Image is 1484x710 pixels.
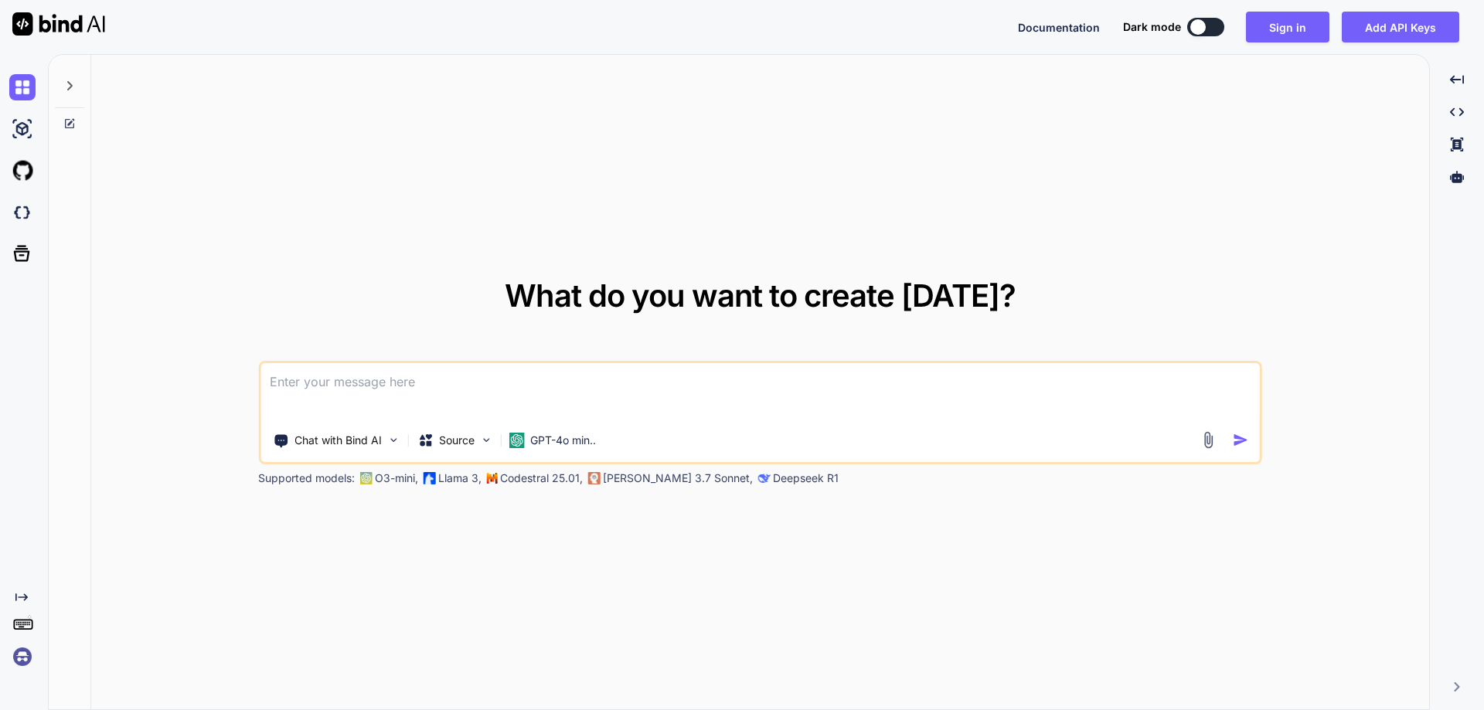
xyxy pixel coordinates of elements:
img: Pick Tools [386,433,400,447]
p: Deepseek R1 [773,471,839,486]
button: Sign in [1246,12,1329,42]
img: signin [9,644,36,670]
p: Source [439,433,475,448]
img: Llama2 [423,472,435,484]
img: githubLight [9,158,36,184]
img: darkCloudIdeIcon [9,199,36,226]
button: Documentation [1018,19,1100,36]
img: GPT-4o mini [509,433,524,448]
img: chat [9,74,36,100]
p: Llama 3, [438,471,482,486]
img: Bind AI [12,12,105,36]
span: Dark mode [1123,19,1181,35]
img: Pick Models [479,433,492,447]
p: GPT-4o min.. [530,433,596,448]
img: GPT-4 [359,472,372,484]
p: Chat with Bind AI [294,433,382,448]
img: ai-studio [9,116,36,142]
span: What do you want to create [DATE]? [505,277,1016,314]
img: icon [1233,432,1249,448]
p: Supported models: [258,471,355,486]
img: Mistral-AI [486,473,497,484]
span: Documentation [1018,21,1100,34]
img: claude [587,472,600,484]
p: [PERSON_NAME] 3.7 Sonnet, [603,471,753,486]
p: O3-mini, [375,471,418,486]
img: claude [757,472,770,484]
button: Add API Keys [1342,12,1459,42]
p: Codestral 25.01, [500,471,583,486]
img: attachment [1200,431,1217,449]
